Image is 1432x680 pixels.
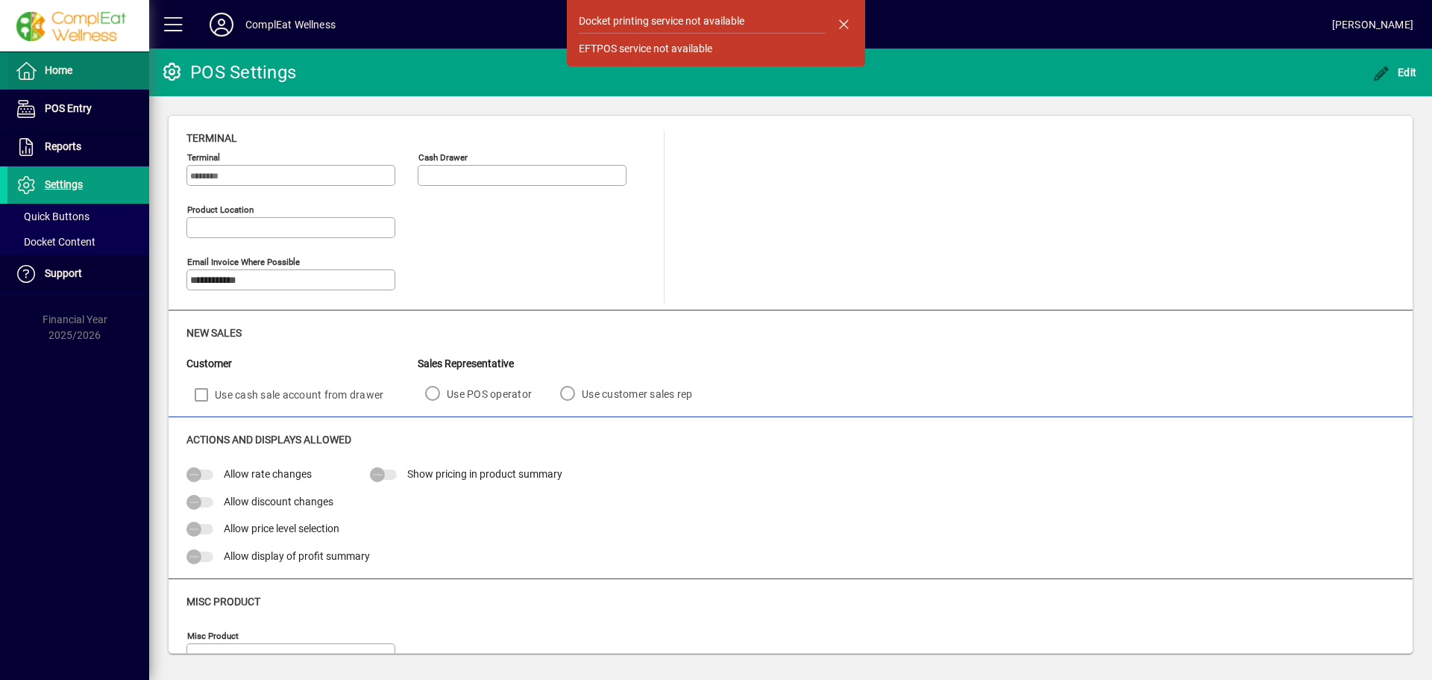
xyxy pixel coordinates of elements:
[245,13,336,37] div: ComplEat Wellness
[1369,59,1421,86] button: Edit
[15,236,95,248] span: Docket Content
[187,152,220,163] mat-label: Terminal
[160,60,296,84] div: POS Settings
[1372,66,1417,78] span: Edit
[186,132,237,144] span: Terminal
[418,152,468,163] mat-label: Cash Drawer
[186,327,242,339] span: New Sales
[579,41,712,57] div: EFTPOS service not available
[45,102,92,114] span: POS Entry
[186,434,351,446] span: Actions and Displays Allowed
[45,64,72,76] span: Home
[187,205,254,215] mat-label: Product location
[1332,13,1413,37] div: [PERSON_NAME]
[187,257,300,267] mat-label: Email Invoice where possible
[186,356,418,372] div: Customer
[7,255,149,293] a: Support
[224,550,370,562] span: Allow display of profit summary
[224,523,339,534] span: Allow price level selection
[7,90,149,128] a: POS Entry
[45,140,81,152] span: Reports
[45,178,83,190] span: Settings
[224,468,312,480] span: Allow rate changes
[198,11,245,38] button: Profile
[7,52,149,90] a: Home
[45,267,82,279] span: Support
[7,204,149,229] a: Quick Buttons
[7,229,149,255] a: Docket Content
[186,596,260,608] span: Misc Product
[336,13,1332,37] span: [DATE] 13:32
[418,356,714,372] div: Sales Representative
[7,128,149,166] a: Reports
[224,496,333,508] span: Allow discount changes
[15,210,89,222] span: Quick Buttons
[407,468,562,480] span: Show pricing in product summary
[187,631,239,641] mat-label: Misc Product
